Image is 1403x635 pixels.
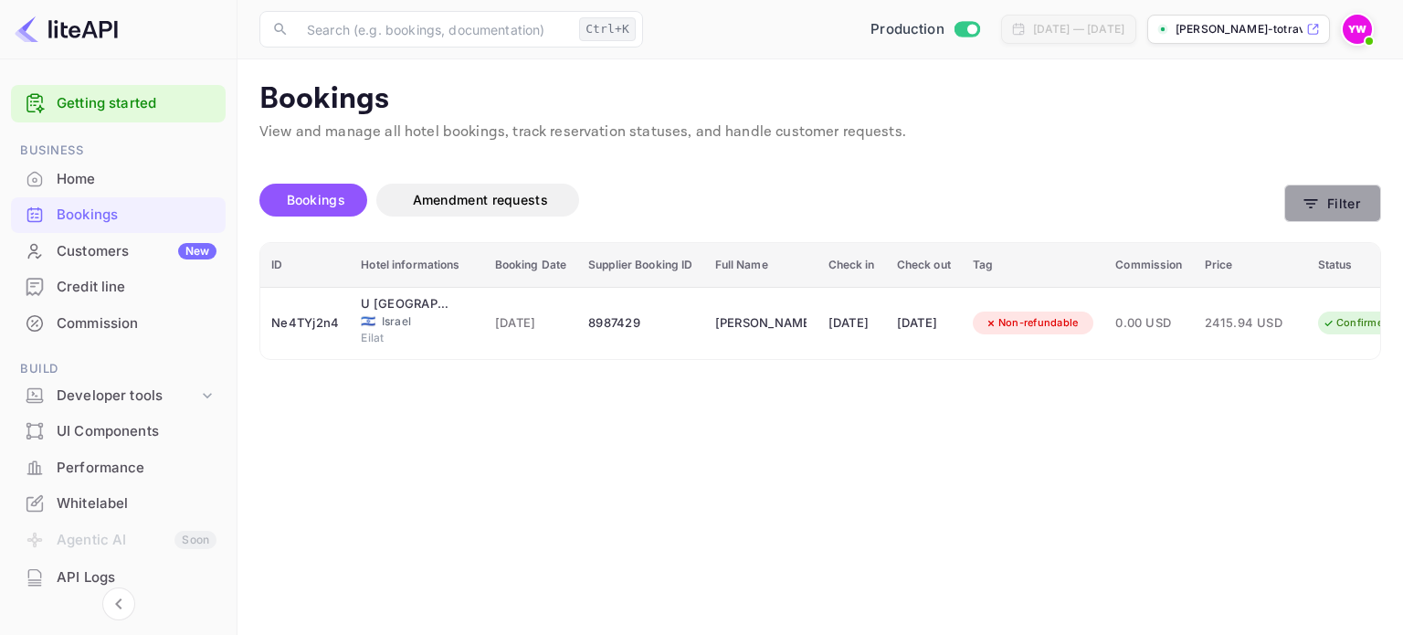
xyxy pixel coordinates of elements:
[57,169,216,190] div: Home
[178,243,216,259] div: New
[413,192,548,207] span: Amendment requests
[57,386,198,407] div: Developer tools
[57,567,216,588] div: API Logs
[704,243,818,288] th: Full Name
[579,17,636,41] div: Ctrl+K
[259,184,1284,217] div: account-settings tabs
[1115,313,1182,333] span: 0.00 USD
[828,309,875,338] div: [DATE]
[11,414,226,450] div: UI Components
[1284,185,1381,222] button: Filter
[11,270,226,305] div: Credit line
[57,458,216,479] div: Performance
[897,309,951,338] div: [DATE]
[102,587,135,620] button: Collapse navigation
[870,19,944,40] span: Production
[1343,15,1372,44] img: Yahav Winkler
[863,19,986,40] div: Switch to Sandbox mode
[973,312,1091,334] div: Non-refundable
[259,122,1381,143] p: View and manage all hotel bookings, track reservation statuses, and handle customer requests.
[11,234,226,268] a: CustomersNew
[11,450,226,484] a: Performance
[57,205,216,226] div: Bookings
[715,309,807,338] div: ANAT FRIEDMAN
[11,359,226,379] span: Build
[271,309,339,338] div: Ne4TYj2n4
[11,306,226,342] div: Commission
[818,243,886,288] th: Check in
[11,162,226,196] a: Home
[11,162,226,197] div: Home
[886,243,962,288] th: Check out
[350,243,483,288] th: Hotel informations
[495,313,567,333] span: [DATE]
[11,270,226,303] a: Credit line
[57,493,216,514] div: Whitelabel
[259,81,1381,118] p: Bookings
[57,93,216,114] a: Getting started
[1205,313,1296,333] span: 2415.94 USD
[484,243,578,288] th: Booking Date
[11,414,226,448] a: UI Components
[57,421,216,442] div: UI Components
[11,380,226,412] div: Developer tools
[1311,312,1401,334] div: Confirmed
[11,85,226,122] div: Getting started
[361,330,452,346] span: Eilat
[57,313,216,334] div: Commission
[588,309,692,338] div: 8987429
[11,306,226,340] a: Commission
[11,450,226,486] div: Performance
[11,560,226,596] div: API Logs
[296,11,572,48] input: Search (e.g. bookings, documentation)
[11,486,226,520] a: Whitelabel
[1194,243,1307,288] th: Price
[382,313,473,330] span: Israel
[260,243,350,288] th: ID
[287,192,345,207] span: Bookings
[361,295,452,313] div: U Magic Palace
[577,243,703,288] th: Supplier Booking ID
[11,486,226,522] div: Whitelabel
[57,241,216,262] div: Customers
[11,197,226,231] a: Bookings
[1033,21,1124,37] div: [DATE] — [DATE]
[361,315,375,327] span: Israel
[57,277,216,298] div: Credit line
[1176,21,1303,37] p: [PERSON_NAME]-totravel...
[1104,243,1193,288] th: Commission
[11,234,226,270] div: CustomersNew
[11,560,226,594] a: API Logs
[15,15,118,44] img: LiteAPI logo
[11,141,226,161] span: Business
[962,243,1105,288] th: Tag
[11,197,226,233] div: Bookings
